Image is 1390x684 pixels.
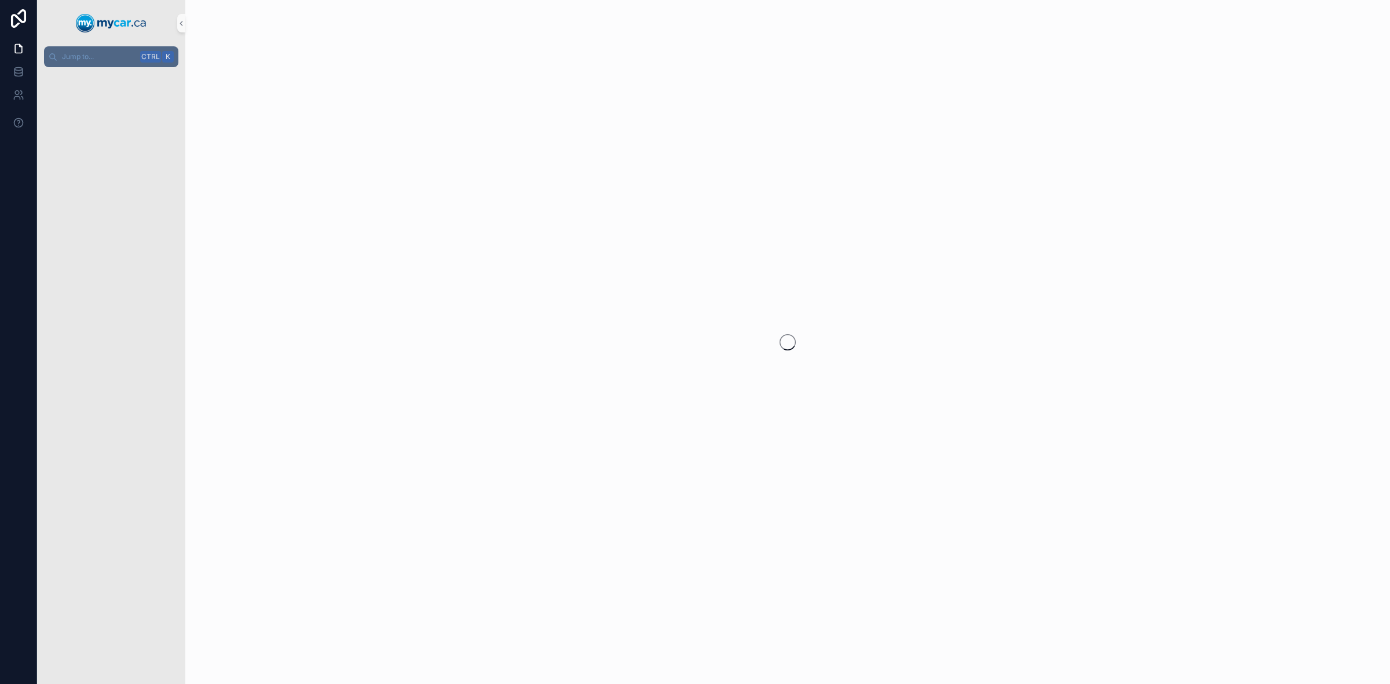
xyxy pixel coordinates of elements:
[140,51,161,63] span: Ctrl
[62,52,136,61] span: Jump to...
[163,52,173,61] span: K
[37,67,185,88] div: scrollable content
[44,46,178,67] button: Jump to...CtrlK
[76,14,147,32] img: App logo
